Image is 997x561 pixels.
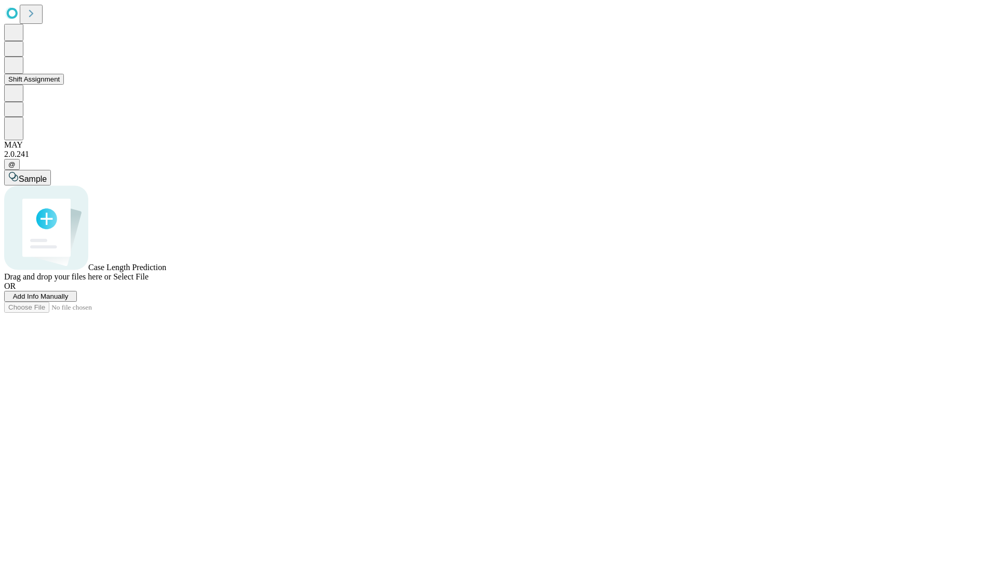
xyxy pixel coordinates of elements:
[19,175,47,183] span: Sample
[4,150,993,159] div: 2.0.241
[4,272,111,281] span: Drag and drop your files here or
[113,272,149,281] span: Select File
[13,292,69,300] span: Add Info Manually
[4,282,16,290] span: OR
[88,263,166,272] span: Case Length Prediction
[4,140,993,150] div: MAY
[4,291,77,302] button: Add Info Manually
[4,159,20,170] button: @
[4,74,64,85] button: Shift Assignment
[8,161,16,168] span: @
[4,170,51,185] button: Sample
